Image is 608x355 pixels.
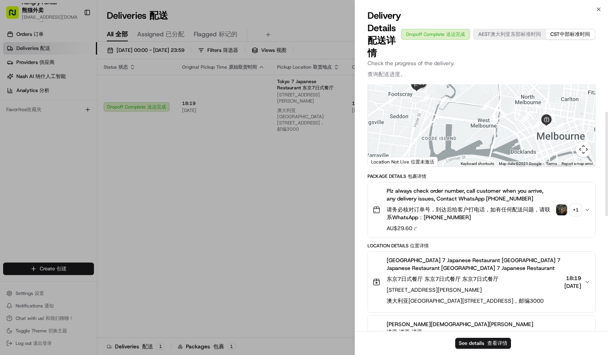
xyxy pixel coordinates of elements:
span: [GEOGRAPHIC_DATA] 7 Japanese Restaurant [GEOGRAPHIC_DATA] 7 Japanese Restaurant [GEOGRAPHIC_DATA]... [387,256,561,286]
div: 10 [437,96,446,104]
a: 💻API Documentation [63,171,128,185]
a: Open this area in Google Maps (opens a new window) [370,156,396,167]
button: photo_proof_of_pickup image+1 [556,204,581,215]
div: Location Details [368,243,596,249]
span: Knowledge Base [16,174,60,182]
span: [PERSON_NAME][DEMOGRAPHIC_DATA][PERSON_NAME] [387,320,561,336]
span: Map data ©2025 Google [499,162,541,166]
button: See details 查看详情 [455,338,511,349]
div: 9 [481,102,490,110]
p: Check the progress of the delivery. [368,59,596,81]
button: CST [546,29,595,39]
div: 📗 [8,175,14,181]
img: Bea Lacdao [8,114,20,126]
div: We're available if you need us! [35,82,107,89]
span: 配送详情 [368,34,396,59]
img: Google [370,156,396,167]
span: 位置详情 [410,243,429,249]
span: • [26,142,28,148]
span: 查询配送进度。 [368,71,406,78]
span: 查看详情 [487,340,507,346]
div: 11 [421,94,430,102]
img: photo_proof_of_pickup image [556,204,567,215]
img: 1736555255976-a54dd68f-1ca7-489b-9aae-adbdc363a1c4 [8,75,22,89]
input: Clear [20,50,129,59]
div: 1 [555,122,564,130]
span: [DATE] [564,282,581,290]
button: AEST [474,29,546,39]
span: [STREET_ADDRESS][PERSON_NAME] [387,286,561,308]
div: Start new chat [35,75,128,82]
span: API Documentation [74,174,125,182]
span: 位置未激活 [411,159,434,165]
div: 8 [520,114,529,122]
button: [GEOGRAPHIC_DATA] 7 Japanese Restaurant [GEOGRAPHIC_DATA] 7 Japanese Restaurant [GEOGRAPHIC_DATA]... [368,252,595,312]
button: Map camera controls [576,142,591,157]
span: 包裹详情 [408,173,426,179]
span: AU$29.60 [387,224,553,233]
div: + 1 [570,204,581,215]
span: • [65,121,67,127]
img: 1753817452368-0c19585d-7be3-40d9-9a41-2dc781b3d1eb [16,75,30,89]
img: Nash [8,8,23,23]
a: 📗Knowledge Base [5,171,63,185]
span: 8月15日 [30,142,48,148]
button: See all [121,100,142,109]
a: Powered byPylon [55,193,94,199]
span: 中部标准时间 [560,31,590,37]
div: Location Not Live [368,157,438,167]
span: 诺亚 诺亚 诺亚 [387,328,422,335]
span: [PERSON_NAME] [24,121,63,127]
button: Plz always check order number, call customer when you arrive, any delivery issues, Contact WhatsA... [368,182,595,238]
button: Keyboard shortcuts [461,161,494,167]
span: Delivery Details [368,9,401,59]
p: Welcome 👋 [8,31,142,44]
div: 6 [541,123,549,132]
a: Terms (opens in new tab) [546,162,557,166]
div: Package Details [368,173,596,179]
div: Past conversations [8,101,52,108]
span: 8月19日 [69,121,87,127]
span: Pylon [78,193,94,199]
button: Start new chat [133,77,142,86]
span: 请务必核对订单号，到达后给客户打电话，如有任何配送问题，请联系WhatsApp：[PHONE_NUMBER] [387,206,550,221]
div: 2 [532,120,540,128]
div: 5 [543,122,552,131]
a: Report a map error [562,162,593,166]
span: 东京7日式餐厅 东京7日式餐厅 东京7日式餐厅 [387,275,498,282]
span: 澳大利亚东部标准时间 [490,31,541,37]
div: 💻 [66,175,72,181]
span: 18:19 [564,274,581,282]
span: Plz always check order number, call customer when you arrive, any delivery issues, Contact WhatsA... [387,187,553,224]
div: 7 [534,119,542,128]
span: 澳大利亚[GEOGRAPHIC_DATA][STREET_ADDRESS]，邮编3000 [387,297,544,304]
img: 1736555255976-a54dd68f-1ca7-489b-9aae-adbdc363a1c4 [16,121,22,128]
